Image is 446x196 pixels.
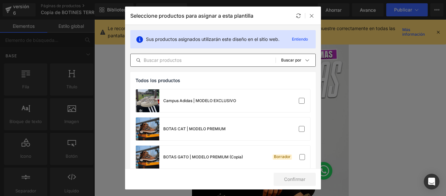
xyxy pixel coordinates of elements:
font: Borrador [274,154,291,159]
font: Confirmar [284,176,305,182]
font: Seleccione productos para asignar a esta plantilla [130,12,253,19]
font: Campus Adidas | MODELO EXCLUSIVO [163,98,236,103]
font: Sus productos asignados utilizarán este diseño en el sitio web. [146,36,279,42]
font: Buscar por [281,58,301,62]
div: Abrir Intercom Messenger [424,174,439,189]
button: Confirmar [274,173,316,186]
a: imagen del producto [136,89,159,112]
font: Todos los productos [135,78,180,83]
input: Buscar productos [131,56,276,64]
font: BOTAS GATO | MODELO PREMIUM (Copia) [163,154,243,159]
font: BOTAS CAT | MODELO PREMIUM [163,126,226,131]
a: imagen del producto [136,146,159,169]
a: imagen del producto [136,117,159,140]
